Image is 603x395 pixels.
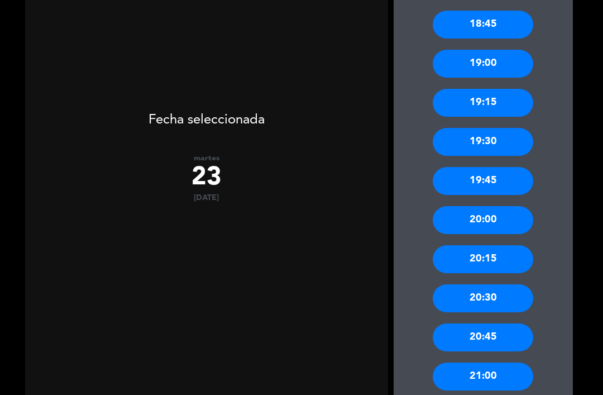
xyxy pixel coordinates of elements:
div: 19:30 [433,128,533,156]
div: 21:00 [433,363,533,391]
div: 19:15 [433,89,533,117]
div: 18:45 [433,11,533,39]
div: [DATE] [25,193,388,203]
div: 20:30 [433,284,533,312]
div: 20:15 [433,245,533,273]
div: 19:00 [433,50,533,78]
div: 23 [25,163,388,193]
div: 20:45 [433,323,533,351]
div: 19:45 [433,167,533,195]
div: 20:00 [433,206,533,234]
div: Fecha seleccionada [25,96,388,131]
div: martes [25,154,388,163]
